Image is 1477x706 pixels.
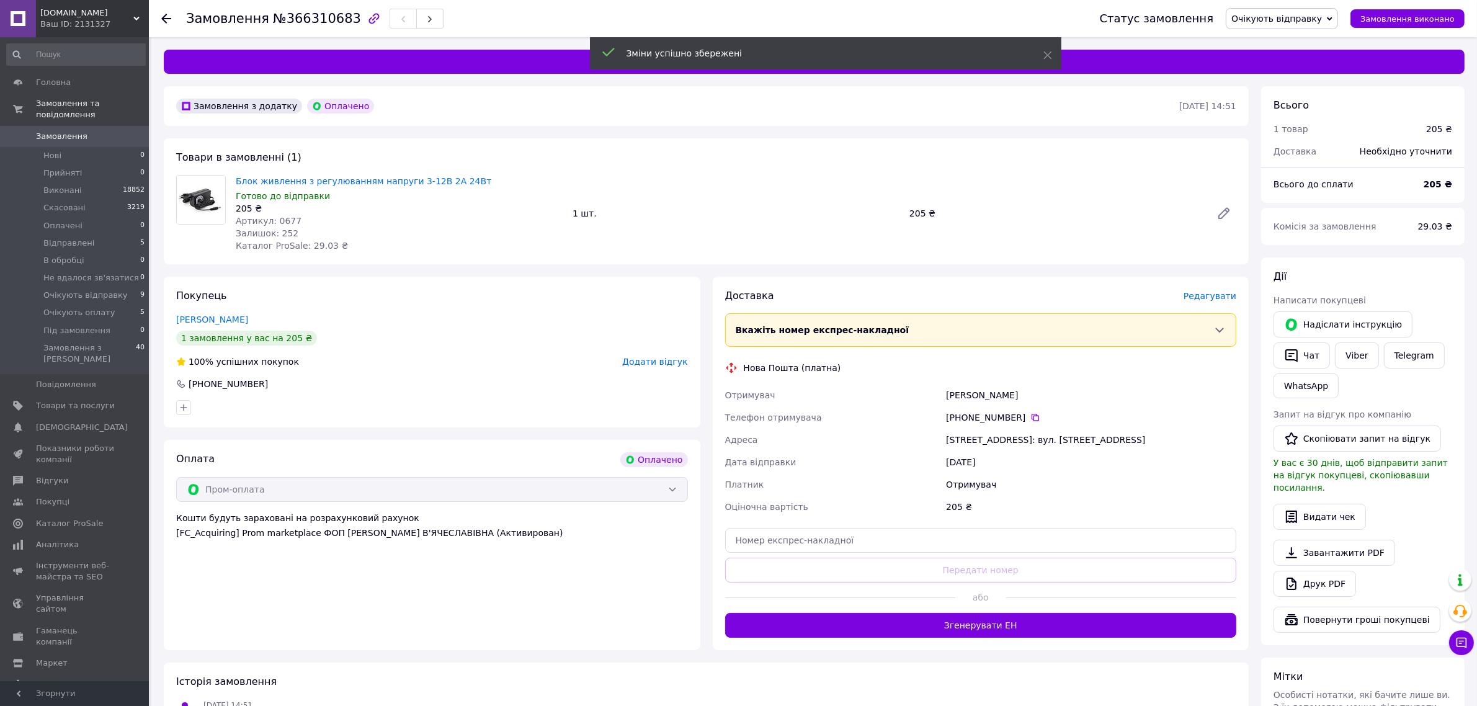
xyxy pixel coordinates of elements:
span: Оціночна вартість [725,502,808,512]
span: Доставка [1274,146,1316,156]
a: Блок живлення з регулюванням напруги 3-12В 2А 24Вт [236,176,491,186]
span: Виконані [43,185,82,196]
span: Дата відправки [725,457,797,467]
div: 1 шт. [568,205,904,222]
span: 9 [140,290,145,301]
span: Оплачені [43,220,83,231]
input: Пошук [6,43,146,66]
div: Оплачено [307,99,374,114]
span: Готово до відправки [236,191,330,201]
span: Телефон отримувача [725,413,822,422]
span: Очікують відправку [43,290,128,301]
div: [FC_Acquiring] Prom marketplace ФОП [PERSON_NAME] В'ЯЧЕСЛАВІВНА (Активирован) [176,527,688,539]
span: izmeritel.in.ua [40,7,133,19]
span: Аналітика [36,539,79,550]
span: Замовлення з [PERSON_NAME] [43,342,136,365]
span: Артикул: 0677 [236,216,301,226]
div: Отримувач [944,473,1239,496]
span: 100% [189,357,213,367]
span: Замовлення [186,11,269,26]
a: Завантажити PDF [1274,540,1395,566]
span: Залишок: 252 [236,228,298,238]
div: [DATE] [944,451,1239,473]
span: 0 [140,220,145,231]
span: Не вдалося зв'язатися [43,272,139,284]
button: Видати чек [1274,504,1366,530]
span: Всього до сплати [1274,179,1354,189]
span: Комісія за замовлення [1274,221,1377,231]
b: 205 ₴ [1424,179,1452,189]
span: Відправлені [43,238,94,249]
div: Зміни успішно збережені [627,47,1012,60]
span: Адреса [725,435,758,445]
span: Всього [1274,99,1309,111]
span: 0 [140,168,145,179]
div: Кошти будуть зараховані на розрахунковий рахунок [176,512,688,539]
div: Необхідно уточнити [1352,138,1460,165]
span: Каталог ProSale: 29.03 ₴ [236,241,348,251]
div: [STREET_ADDRESS]: вул. [STREET_ADDRESS] [944,429,1239,451]
button: Скопіювати запит на відгук [1274,426,1441,452]
div: [PHONE_NUMBER] [946,411,1236,424]
span: або [955,591,1006,604]
span: Покупець [176,290,227,302]
span: 0 [140,255,145,266]
div: 205 ₴ [236,202,563,215]
span: Написати покупцеві [1274,295,1366,305]
span: Замовлення [36,131,87,142]
div: Нова Пошта (платна) [741,362,844,374]
div: [PHONE_NUMBER] [187,378,269,390]
span: Покупці [36,496,69,507]
span: Очікують відправку [1231,14,1322,24]
div: 205 ₴ [904,205,1207,222]
button: Повернути гроші покупцеві [1274,607,1440,633]
span: 0 [140,150,145,161]
span: Показники роботи компанії [36,443,115,465]
span: Платник [725,480,764,489]
input: Номер експрес-накладної [725,528,1237,553]
span: 0 [140,272,145,284]
time: [DATE] 14:51 [1179,101,1236,111]
span: Вкажіть номер експрес-накладної [736,325,909,335]
a: WhatsApp [1274,373,1339,398]
span: Під замовлення [43,325,110,336]
span: Управління сайтом [36,592,115,615]
span: Товари в замовленні (1) [176,151,301,163]
div: [PERSON_NAME] [944,384,1239,406]
span: 29.03 ₴ [1418,221,1452,231]
span: Відгуки [36,475,68,486]
div: Повернутися назад [161,12,171,25]
span: Інструменти веб-майстра та SEO [36,560,115,583]
div: 1 замовлення у вас на 205 ₴ [176,331,317,346]
div: 205 ₴ [1426,123,1452,135]
span: Очікують оплату [43,307,115,318]
span: Каталог ProSale [36,518,103,529]
span: Гаманець компанії [36,625,115,648]
img: Блок живлення з регулюванням напруги 3-12В 2А 24Вт [177,176,225,224]
span: Доставка [725,290,774,302]
button: Надіслати інструкцію [1274,311,1412,337]
div: успішних покупок [176,355,299,368]
span: Повідомлення [36,379,96,390]
span: Головна [36,77,71,88]
button: Чат з покупцем [1449,630,1474,655]
span: Оплата [176,453,215,465]
div: Замовлення з додатку [176,99,302,114]
span: 5 [140,238,145,249]
button: Замовлення виконано [1350,9,1465,28]
span: 40 [136,342,145,365]
span: 0 [140,325,145,336]
a: Viber [1335,342,1378,369]
span: Замовлення виконано [1360,14,1455,24]
button: Чат [1274,342,1330,369]
a: Друк PDF [1274,571,1356,597]
span: Редагувати [1184,291,1236,301]
span: Прийняті [43,168,82,179]
span: В обробці [43,255,84,266]
span: Замовлення та повідомлення [36,98,149,120]
a: [PERSON_NAME] [176,315,248,324]
div: Статус замовлення [1100,12,1214,25]
div: Оплачено [620,452,687,467]
span: Товари та послуги [36,400,115,411]
span: [DEMOGRAPHIC_DATA] [36,422,128,433]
